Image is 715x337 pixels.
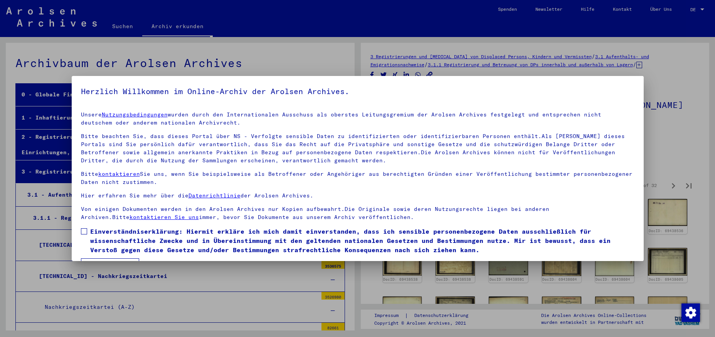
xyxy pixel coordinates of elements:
[188,192,241,199] a: Datenrichtlinie
[102,111,168,118] a: Nutzungsbedingungen
[90,227,634,254] span: Einverständniserklärung: Hiermit erkläre ich mich damit einverstanden, dass ich sensible personen...
[130,214,199,221] a: kontaktieren Sie uns
[81,258,139,273] button: Ich stimme zu
[681,303,700,322] img: Zustimmung ändern
[81,111,634,127] p: Unsere wurden durch den Internationalen Ausschuss als oberstes Leitungsgremium der Arolsen Archiv...
[81,132,634,165] p: Bitte beachten Sie, dass dieses Portal über NS - Verfolgte sensible Daten zu identifizierten oder...
[81,192,634,200] p: Hier erfahren Sie mehr über die der Arolsen Archives.
[81,85,634,98] h5: Herzlich Willkommen im Online-Archiv der Arolsen Archives.
[681,303,700,322] div: Zustimmung ändern
[81,170,634,186] p: Bitte Sie uns, wenn Sie beispielsweise als Betroffener oder Angehöriger aus berechtigten Gründen ...
[81,205,634,221] p: Von einigen Dokumenten werden in den Arolsen Archives nur Kopien aufbewahrt.Die Originale sowie d...
[98,170,140,177] a: kontaktieren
